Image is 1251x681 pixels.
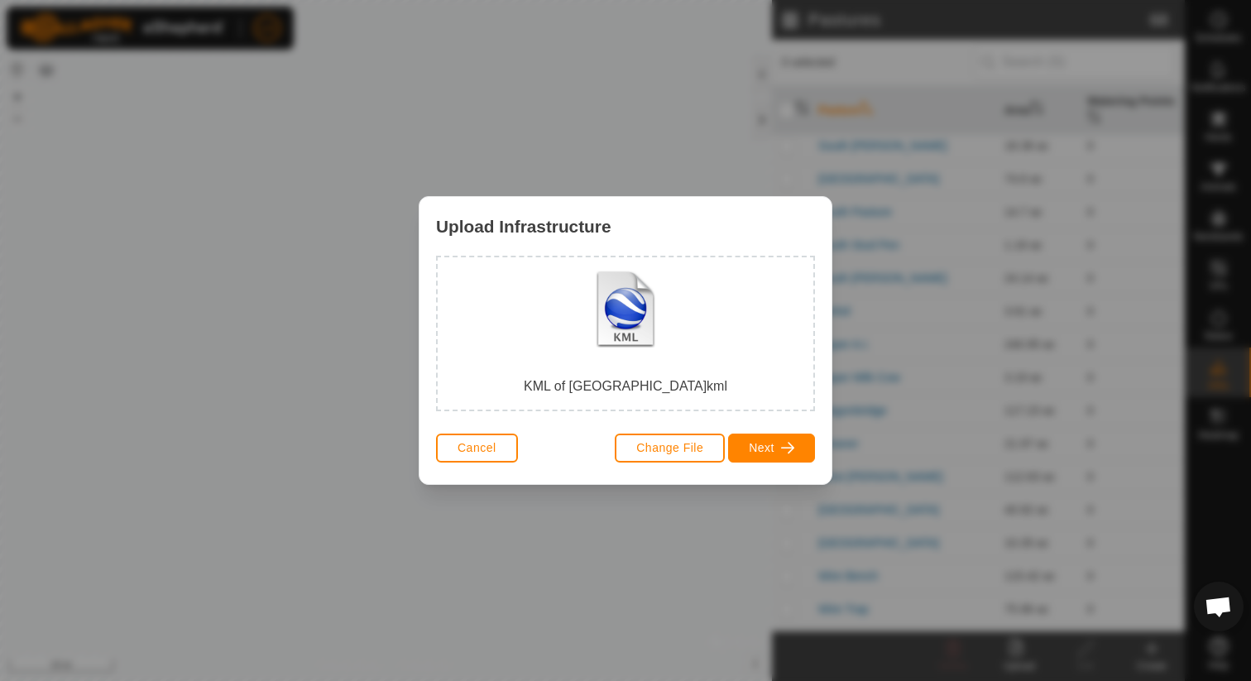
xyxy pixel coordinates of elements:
button: Next [728,434,815,463]
span: Upload Infrastructure [436,213,611,239]
div: KML of [GEOGRAPHIC_DATA]kml [451,271,800,396]
span: Next [749,441,774,454]
button: Change File [615,434,725,463]
span: Change File [636,441,703,454]
div: Open chat [1194,582,1244,631]
span: Cancel [458,441,496,454]
button: Cancel [436,434,518,463]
